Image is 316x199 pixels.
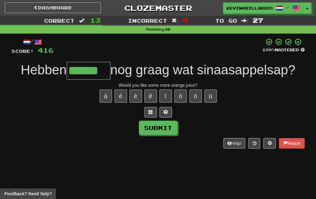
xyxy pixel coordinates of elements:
[12,49,34,54] span: Score:
[165,27,170,32] strong: All
[241,18,248,23] span: :
[174,90,187,103] button: ó
[159,90,172,103] button: ï
[172,18,178,23] span: :
[279,138,304,149] button: Report
[262,47,305,53] div: Mastered
[204,90,217,103] button: ü
[100,90,112,103] button: á
[286,5,289,9] span: /
[144,90,157,103] button: ë
[21,62,66,77] span: Hebben
[129,90,142,103] button: è
[248,138,260,149] button: Round history (alt+y)
[44,17,75,24] span: Correct
[90,16,101,24] span: 13
[12,82,305,88] div: Would you like some more orange juice?
[223,138,246,149] button: Help!
[38,46,54,54] span: 416
[159,107,172,118] button: Single letter hint - you only get 1 per sentence and score half the points! alt+h
[189,90,202,103] button: ö
[253,16,263,24] span: 27
[128,17,167,24] span: Incorrect
[79,18,86,23] span: :
[183,16,188,24] span: 4
[12,38,54,46] div: /
[110,2,206,13] a: Clozemaster
[114,90,127,103] button: é
[5,2,101,13] a: Dashboard
[262,47,275,52] span: 100 %
[139,121,177,135] button: Submit
[223,2,304,14] a: Kevinabillaboosa /
[215,17,237,24] span: To go
[110,62,295,77] span: nog graag wat sinaasappelsap?
[144,107,157,118] button: Switch sentence to multiple choice alt+p
[4,191,52,197] span: Open feedback widget
[226,5,273,11] span: Kevinabillaboosa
